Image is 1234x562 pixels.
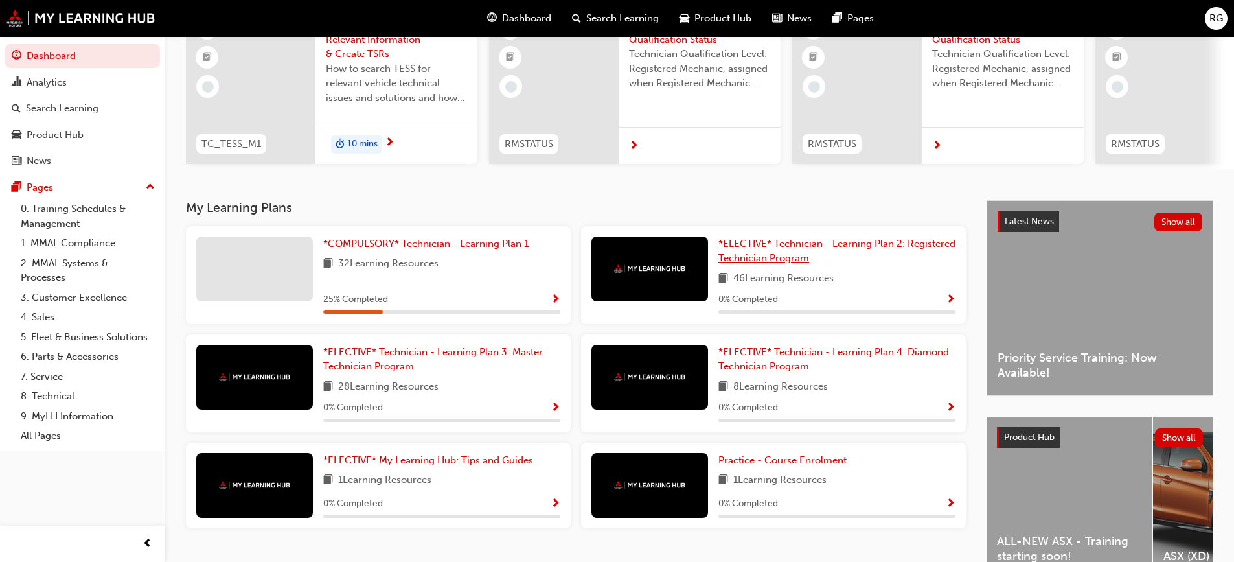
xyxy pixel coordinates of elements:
button: Show all [1155,428,1204,447]
div: Pages [27,180,53,195]
span: *ELECTIVE* Technician - Learning Plan 4: Diamond Technician Program [718,346,949,373]
span: Search Learning [586,11,659,26]
span: booktick-icon [1112,49,1121,66]
a: 6. Parts & Accessories [16,347,160,367]
a: car-iconProduct Hub [669,5,762,32]
span: duration-icon [336,136,345,153]
img: mmal [614,373,685,381]
a: news-iconNews [762,5,822,32]
span: *ELECTIVE* Technician - Learning Plan 2: Registered Technician Program [718,238,955,264]
div: Product Hub [27,128,84,143]
img: mmal [6,10,155,27]
span: car-icon [680,10,689,27]
div: Analytics [27,75,67,90]
span: booktick-icon [809,49,818,66]
button: Pages [5,176,160,200]
span: TC_TESS_M1 [201,137,261,152]
span: book-icon [323,473,333,489]
a: All Pages [16,426,160,446]
span: guage-icon [12,51,21,62]
a: guage-iconDashboard [477,5,562,32]
span: guage-icon [487,10,497,27]
a: *ELECTIVE* My Learning Hub: Tips and Guides [323,453,538,468]
img: mmal [614,264,685,273]
span: 25 % Completed [323,292,388,307]
a: 4. Sales [16,307,160,327]
span: learningRecordVerb_NONE-icon [1112,81,1123,93]
a: 5. Fleet & Business Solutions [16,327,160,347]
span: 1 Learning Resources [733,473,827,489]
a: 9. MyLH Information [16,406,160,427]
a: Practice - Course Enrolment [718,453,852,468]
a: Product Hub [5,123,160,147]
a: 0. Training Schedules & Management [16,199,160,233]
span: book-icon [718,379,728,395]
span: 0 % Completed [323,401,383,416]
a: Dashboard [5,44,160,68]
span: Show Progress [946,294,955,306]
span: booktick-icon [203,49,212,66]
a: 2. MMAL Systems & Processes [16,253,160,288]
span: RMSTATUS [1111,137,1160,152]
span: *ELECTIVE* My Learning Hub: Tips and Guides [323,454,533,466]
img: mmal [614,481,685,489]
span: Latest News [1005,216,1054,227]
button: DashboardAnalyticsSearch LearningProduct HubNews [5,41,160,176]
span: Show Progress [551,498,560,510]
span: book-icon [323,256,333,272]
span: 1 Learning Resources [338,473,431,489]
span: pages-icon [12,182,21,194]
button: RG [1205,7,1228,30]
button: Show Progress [551,496,560,512]
button: Show Progress [946,496,955,512]
a: TC_TESS_M1TESS: How to Find Relevant Information & Create TSRsHow to search TESS for relevant veh... [186,7,477,164]
span: RMSTATUS [505,137,553,152]
span: Show Progress [551,294,560,306]
span: How to search TESS for relevant vehicle technical issues and solutions and how to create a new TS... [326,62,467,106]
span: 8 Learning Resources [733,379,828,395]
a: Latest NewsShow allPriority Service Training: Now Available! [987,200,1213,396]
span: booktick-icon [506,49,515,66]
span: next-icon [629,141,639,152]
span: *COMPULSORY* Technician - Learning Plan 1 [323,238,529,250]
span: 0 % Completed [718,292,778,307]
img: mmal [219,373,290,381]
span: News [787,11,812,26]
span: RG [1209,11,1223,26]
span: book-icon [718,473,728,489]
a: 1. MMAL Compliance [16,233,160,253]
span: search-icon [572,10,581,27]
span: 0 % Completed [323,497,383,511]
span: book-icon [718,271,728,287]
a: RMSTATUSRegistered Mechanic Qualification StatusTechnician Qualification Level: Registered Mechan... [489,7,781,164]
span: Dashboard [502,11,551,26]
span: book-icon [323,379,333,395]
a: 3. Customer Excellence [16,288,160,308]
span: RMSTATUS [808,137,856,152]
span: learningRecordVerb_NONE-icon [505,81,517,93]
span: 10 mins [347,137,378,152]
a: 7. Service [16,367,160,387]
a: Analytics [5,71,160,95]
span: pages-icon [832,10,842,27]
span: car-icon [12,130,21,141]
h3: My Learning Plans [186,200,966,215]
span: 32 Learning Resources [338,256,439,272]
span: TESS: How to Find Relevant Information & Create TSRs [326,18,467,62]
span: 0 % Completed [718,401,778,416]
button: Show all [1154,213,1203,231]
span: news-icon [12,156,21,167]
span: Technician Qualification Level: Registered Mechanic, assigned when Registered Mechanic modules ha... [932,47,1073,91]
a: Search Learning [5,97,160,121]
span: news-icon [772,10,782,27]
a: News [5,149,160,173]
span: Pages [847,11,874,26]
span: next-icon [932,141,942,152]
a: 8. Technical [16,386,160,406]
span: next-icon [385,137,394,149]
span: Practice - Course Enrolment [718,454,847,466]
span: learningRecordVerb_NONE-icon [808,81,820,93]
div: News [27,154,51,169]
span: search-icon [12,103,21,115]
